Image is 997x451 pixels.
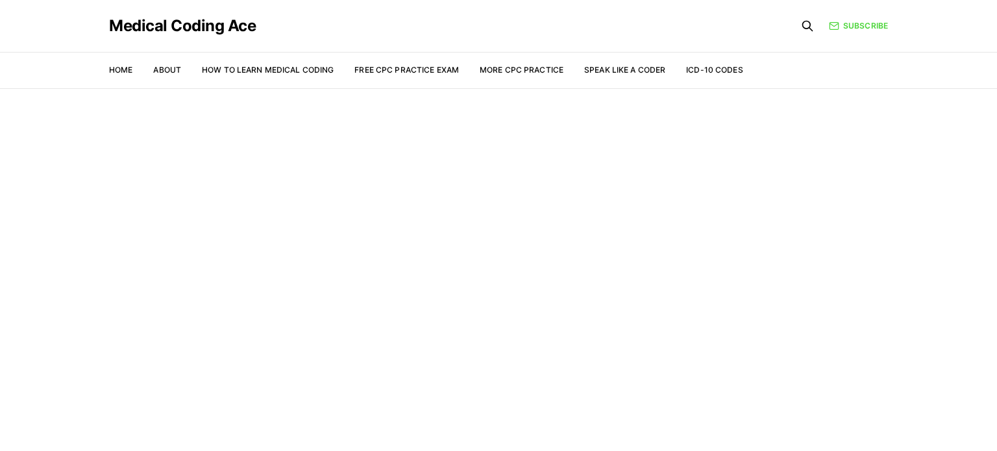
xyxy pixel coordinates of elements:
a: Medical Coding Ace [109,18,256,34]
a: Free CPC Practice Exam [354,65,459,75]
a: More CPC Practice [480,65,563,75]
a: Home [109,65,132,75]
a: Subscribe [829,20,888,32]
a: How to Learn Medical Coding [202,65,334,75]
a: Speak Like a Coder [584,65,665,75]
a: ICD-10 Codes [686,65,743,75]
a: About [153,65,181,75]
